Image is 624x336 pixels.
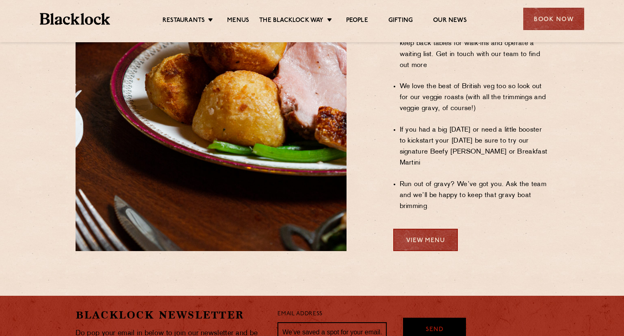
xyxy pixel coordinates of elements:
[40,13,110,25] img: BL_Textured_Logo-footer-cropped.svg
[76,308,266,322] h2: Blacklock Newsletter
[162,17,205,26] a: Restaurants
[346,17,368,26] a: People
[400,179,549,212] li: Run out of gravy? We’ve got you. Ask the team and we’ll be happy to keep that gravy boat brimming
[523,8,584,30] div: Book Now
[227,17,249,26] a: Menus
[400,125,549,169] li: If you had a big [DATE] or need a little booster to kickstart your [DATE] be sure to try our sign...
[400,81,549,114] li: We love the best of British veg too so look out for our veggie roasts (with all the trimmings and...
[277,310,322,319] label: Email Address
[259,17,323,26] a: The Blacklock Way
[388,17,413,26] a: Gifting
[433,17,467,26] a: Our News
[400,27,549,71] li: We get quite booked up in advance but we do keep back tables for walk-ins and operate a waiting l...
[426,325,444,335] span: Send
[393,229,458,251] a: View Menu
